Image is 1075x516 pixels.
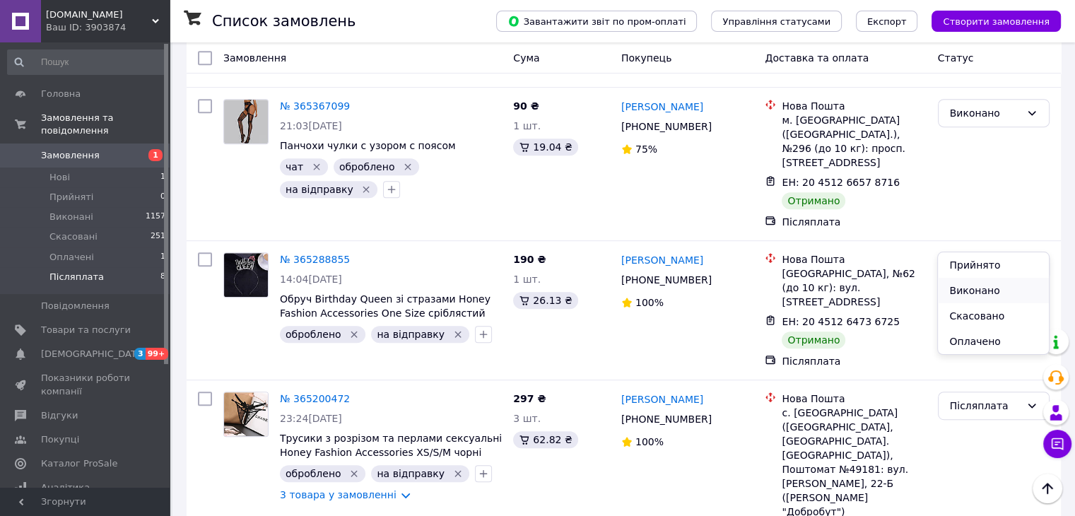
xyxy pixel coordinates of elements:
span: Замовлення [223,52,286,64]
a: Обруч Birthday Queen зі стразами Honey Fashion Accessories One Size сріблястий (12-316) [280,293,490,333]
span: Статус [938,52,974,64]
a: [PERSON_NAME] [621,253,703,267]
span: [PHONE_NUMBER] [621,121,712,132]
button: Управління статусами [711,11,842,32]
span: ЕН: 20 4512 6473 6725 [782,316,900,327]
div: 62.82 ₴ [513,431,577,448]
a: № 365367099 [280,100,350,112]
button: Чат з покупцем [1043,430,1071,458]
span: Tienda.shop [46,8,152,21]
span: Повідомлення [41,300,110,312]
span: 21:03[DATE] [280,120,342,131]
span: 0 [160,191,165,204]
div: Післяплата [782,354,926,368]
h1: Список замовлень [212,13,356,30]
span: Головна [41,88,81,100]
span: 100% [635,297,664,308]
a: № 365200472 [280,393,350,404]
svg: Видалити мітку [452,329,464,340]
span: ЕН: 20 4512 6657 8716 [782,177,900,188]
button: Експорт [856,11,918,32]
span: [PHONE_NUMBER] [621,414,712,425]
span: 1157 [146,211,165,223]
span: 251 [151,230,165,243]
div: Отримано [782,192,845,209]
span: Каталог ProSale [41,457,117,470]
a: Створити замовлення [917,15,1061,26]
a: Фото товару [223,252,269,298]
span: оброблено [286,468,341,479]
button: Створити замовлення [932,11,1061,32]
span: 1 шт. [513,120,541,131]
span: Оплачені [49,251,94,264]
svg: Видалити мітку [348,468,360,479]
svg: Видалити мітку [348,329,360,340]
a: Фото товару [223,392,269,437]
div: Післяплата [782,215,926,229]
a: № 365288855 [280,254,350,265]
div: 26.13 ₴ [513,292,577,309]
span: 1 [160,171,165,184]
a: Трусики з розрізом та перлами сексуальні Honey Fashion Accessories XS/S/М чорні (1095) [280,433,502,472]
li: Прийнято [938,252,1048,278]
span: 297 ₴ [513,393,546,404]
span: Покупці [41,433,79,446]
span: [DEMOGRAPHIC_DATA] [41,348,146,360]
svg: Видалити мітку [452,468,464,479]
span: Управління статусами [722,16,830,27]
a: [PERSON_NAME] [621,100,703,114]
span: Створити замовлення [943,16,1050,27]
span: 3 шт. [513,413,541,424]
span: Прийняті [49,191,93,204]
span: Показники роботи компанії [41,372,131,397]
span: оброблено [339,161,395,172]
button: Наверх [1033,474,1062,503]
span: Скасовані [49,230,98,243]
span: Нові [49,171,70,184]
span: 75% [635,143,657,155]
span: 190 ₴ [513,254,546,265]
span: Замовлення [41,149,100,162]
div: [GEOGRAPHIC_DATA], №62 (до 10 кг): вул. [STREET_ADDRESS] [782,266,926,309]
span: [PHONE_NUMBER] [621,274,712,286]
span: 3 [134,348,146,360]
li: Виконано [938,278,1048,303]
div: Отримано [782,332,845,348]
span: 1 [148,149,163,161]
span: Відгуки [41,409,78,422]
span: чат [286,161,303,172]
div: Нова Пошта [782,392,926,406]
span: Виконані [49,211,93,223]
span: 23:24[DATE] [280,413,342,424]
div: м. [GEOGRAPHIC_DATA] ([GEOGRAPHIC_DATA].), №296 (до 10 кг): просп. [STREET_ADDRESS] [782,113,926,170]
span: 1 шт. [513,274,541,285]
span: на відправку [377,329,445,340]
svg: Видалити мітку [360,184,372,195]
span: Замовлення та повідомлення [41,112,170,137]
img: Фото товару [224,392,268,436]
svg: Видалити мітку [402,161,413,172]
a: Панчохи чулки с узором с поясом [280,140,455,151]
li: Оплачено [938,329,1048,354]
span: Товари та послуги [41,324,131,336]
a: Фото товару [223,99,269,144]
span: Завантажити звіт по пром-оплаті [507,15,686,28]
span: Аналітика [41,481,90,494]
div: Виконано [950,105,1021,121]
svg: Видалити мітку [311,161,322,172]
span: Експорт [867,16,907,27]
span: 8 [160,271,165,283]
a: 3 товара у замовленні [280,489,396,500]
span: на відправку [377,468,445,479]
span: 14:04[DATE] [280,274,342,285]
img: Фото товару [224,253,268,297]
span: Післяплата [49,271,104,283]
span: 90 ₴ [513,100,539,112]
span: 1 [160,251,165,264]
button: Завантажити звіт по пром-оплаті [496,11,697,32]
span: 99+ [146,348,169,360]
a: [PERSON_NAME] [621,392,703,406]
img: Фото товару [224,100,268,143]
